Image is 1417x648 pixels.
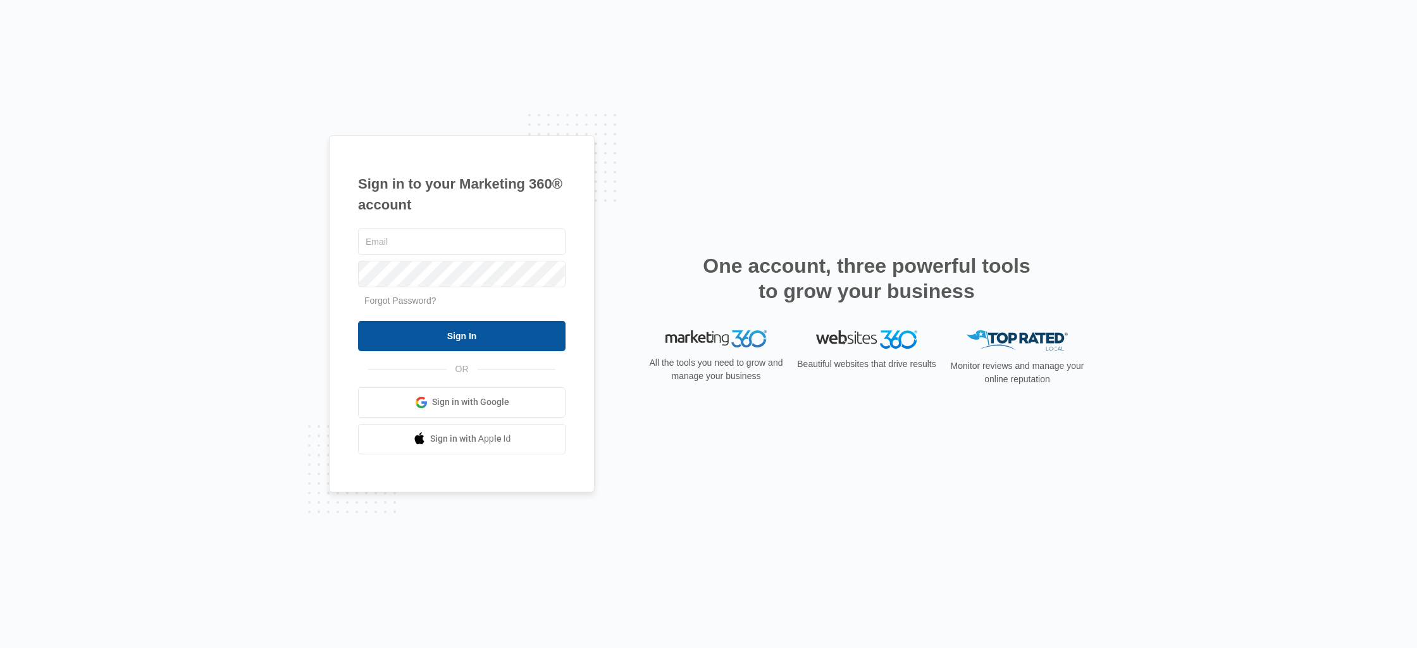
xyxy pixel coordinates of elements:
[358,387,566,418] a: Sign in with Google
[699,253,1034,304] h2: One account, three powerful tools to grow your business
[358,321,566,351] input: Sign In
[430,432,511,445] span: Sign in with Apple Id
[358,228,566,255] input: Email
[816,330,917,349] img: Websites 360
[946,359,1088,386] p: Monitor reviews and manage your online reputation
[645,356,787,383] p: All the tools you need to grow and manage your business
[432,396,509,409] span: Sign in with Google
[665,330,767,348] img: Marketing 360
[796,358,937,371] p: Beautiful websites that drive results
[447,363,478,376] span: OR
[358,424,566,454] a: Sign in with Apple Id
[967,330,1068,351] img: Top Rated Local
[358,173,566,215] h1: Sign in to your Marketing 360® account
[364,296,436,306] a: Forgot Password?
